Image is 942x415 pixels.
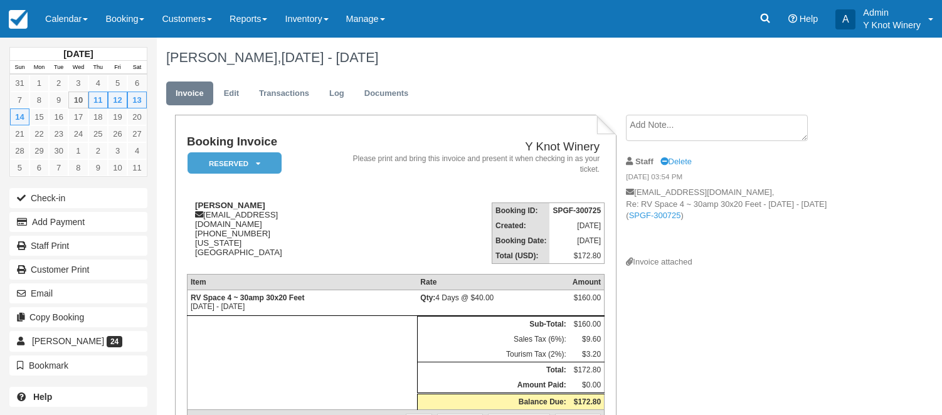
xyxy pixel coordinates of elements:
[187,290,417,316] td: [DATE] - [DATE]
[88,92,108,108] a: 11
[417,290,569,316] td: 4 Days @ $40.00
[49,142,68,159] a: 30
[492,203,550,219] th: Booking ID:
[635,157,654,166] strong: Staff
[108,142,127,159] a: 3
[10,61,29,75] th: Sun
[10,125,29,142] a: 21
[9,387,147,407] a: Help
[191,293,305,302] strong: RV Space 4 ~ 30amp 30x20 Feet
[88,108,108,125] a: 18
[9,236,147,256] a: Staff Print
[10,75,29,92] a: 31
[492,218,550,233] th: Created:
[127,92,147,108] a: 13
[49,159,68,176] a: 7
[108,92,127,108] a: 12
[29,108,49,125] a: 15
[68,159,88,176] a: 8
[569,377,605,394] td: $0.00
[88,61,108,75] th: Thu
[9,212,147,232] button: Add Payment
[569,317,605,332] td: $160.00
[63,49,93,59] strong: [DATE]
[569,332,605,347] td: $9.60
[68,142,88,159] a: 1
[417,332,569,347] td: Sales Tax (6%):
[417,394,569,410] th: Balance Due:
[29,75,49,92] a: 1
[569,362,605,378] td: $172.80
[9,307,147,327] button: Copy Booking
[417,377,569,394] th: Amount Paid:
[788,14,797,23] i: Help
[187,152,277,175] a: Reserved
[281,50,378,65] span: [DATE] - [DATE]
[32,336,104,346] span: [PERSON_NAME]
[863,6,921,19] p: Admin
[166,81,213,106] a: Invoice
[107,336,122,347] span: 24
[127,125,147,142] a: 27
[127,75,147,92] a: 6
[166,50,854,65] h1: [PERSON_NAME],
[417,275,569,290] th: Rate
[573,293,601,312] div: $160.00
[420,293,435,302] strong: Qty
[88,142,108,159] a: 2
[626,187,837,256] p: [EMAIL_ADDRESS][DOMAIN_NAME], Re: RV Space 4 ~ 30amp 30x20 Feet - [DATE] - [DATE] ( )
[9,355,147,376] button: Bookmark
[29,92,49,108] a: 8
[29,159,49,176] a: 6
[417,347,569,362] td: Tourism Tax (2%):
[108,108,127,125] a: 19
[127,61,147,75] th: Sat
[9,283,147,303] button: Email
[68,125,88,142] a: 24
[9,188,147,208] button: Check-in
[188,152,282,174] em: Reserved
[108,125,127,142] a: 26
[29,142,49,159] a: 29
[187,135,341,149] h1: Booking Invoice
[29,61,49,75] th: Mon
[629,211,681,220] a: SPGF-300725
[187,275,417,290] th: Item
[10,108,29,125] a: 14
[492,248,550,264] th: Total (USD):
[33,392,52,402] b: Help
[346,140,600,154] h2: Y Knot Winery
[127,108,147,125] a: 20
[88,159,108,176] a: 9
[49,125,68,142] a: 23
[108,61,127,75] th: Fri
[626,172,837,186] em: [DATE] 03:54 PM
[68,92,88,108] a: 10
[492,233,550,248] th: Booking Date:
[10,142,29,159] a: 28
[10,92,29,108] a: 7
[195,201,265,210] strong: [PERSON_NAME]
[9,10,28,29] img: checkfront-main-nav-mini-logo.png
[214,81,248,106] a: Edit
[49,61,68,75] th: Tue
[68,108,88,125] a: 17
[549,233,604,248] td: [DATE]
[417,362,569,378] th: Total:
[569,275,605,290] th: Amount
[569,347,605,362] td: $3.20
[355,81,418,106] a: Documents
[320,81,354,106] a: Log
[626,256,837,268] div: Invoice attached
[68,61,88,75] th: Wed
[417,317,569,332] th: Sub-Total:
[29,125,49,142] a: 22
[9,260,147,280] a: Customer Print
[88,125,108,142] a: 25
[660,157,692,166] a: Delete
[553,206,601,215] strong: SPGF-300725
[835,9,855,29] div: A
[49,75,68,92] a: 2
[9,331,147,351] a: [PERSON_NAME] 24
[574,397,601,406] strong: $172.80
